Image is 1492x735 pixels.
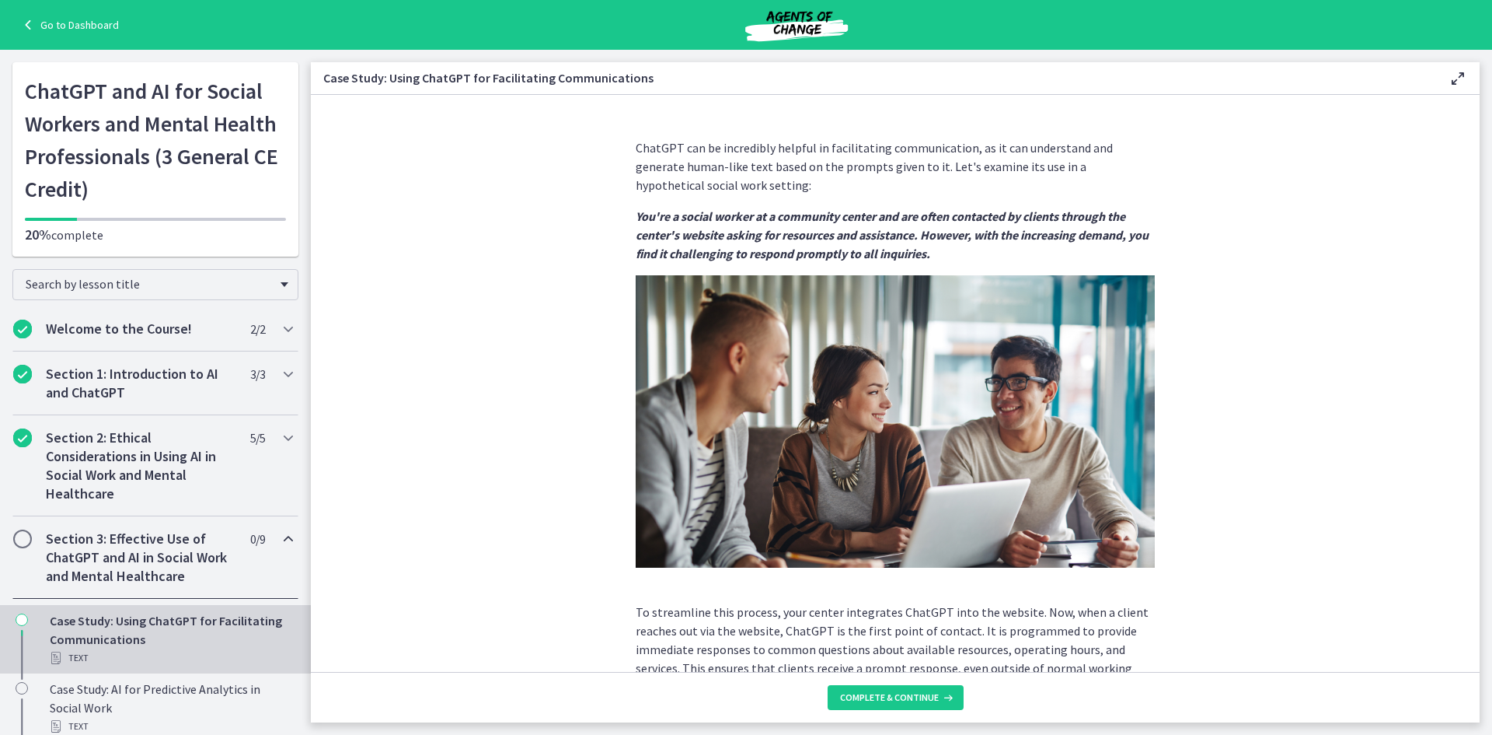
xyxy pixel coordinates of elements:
[636,138,1155,194] p: ChatGPT can be incredibly helpful in facilitating communication, as it can understand and generat...
[50,611,292,667] div: Case Study: Using ChatGPT for Facilitating Communications
[13,429,32,447] i: Completed
[46,429,235,503] h2: Section 2: Ethical Considerations in Using AI in Social Work and Mental Healthcare
[828,685,964,710] button: Complete & continue
[250,365,265,383] span: 3 / 3
[50,649,292,667] div: Text
[25,75,286,205] h1: ChatGPT and AI for Social Workers and Mental Health Professionals (3 General CE Credit)
[636,275,1155,568] img: Slides_for_Title_Slides_for_ChatGPT_and_AI_for_Social_Work_%284%29.png
[19,16,119,34] a: Go to Dashboard
[636,603,1155,696] p: To streamline this process, your center integrates ChatGPT into the website. Now, when a client r...
[12,269,298,300] div: Search by lesson title
[25,226,51,243] span: 20%
[703,6,890,44] img: Agents of Change
[250,429,265,447] span: 5 / 5
[840,691,939,704] span: Complete & continue
[25,226,286,244] p: complete
[26,276,273,292] span: Search by lesson title
[323,68,1424,87] h3: Case Study: Using ChatGPT for Facilitating Communications
[250,320,265,338] span: 2 / 2
[636,208,1149,261] em: You're a social worker at a community center and are often contacted by clients through the cente...
[13,320,32,338] i: Completed
[46,320,235,338] h2: Welcome to the Course!
[250,530,265,548] span: 0 / 9
[13,365,32,383] i: Completed
[46,530,235,586] h2: Section 3: Effective Use of ChatGPT and AI in Social Work and Mental Healthcare
[46,365,235,402] h2: Section 1: Introduction to AI and ChatGPT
